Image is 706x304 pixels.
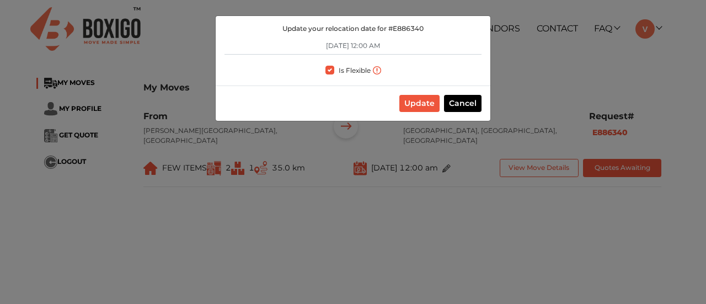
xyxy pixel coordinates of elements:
[399,95,440,112] button: Update
[224,25,482,33] h4: Update your relocation date for # E886340
[444,95,482,112] button: Cancel
[339,63,371,75] label: Is Flexible
[224,37,482,55] input: Moving date
[373,66,381,74] img: info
